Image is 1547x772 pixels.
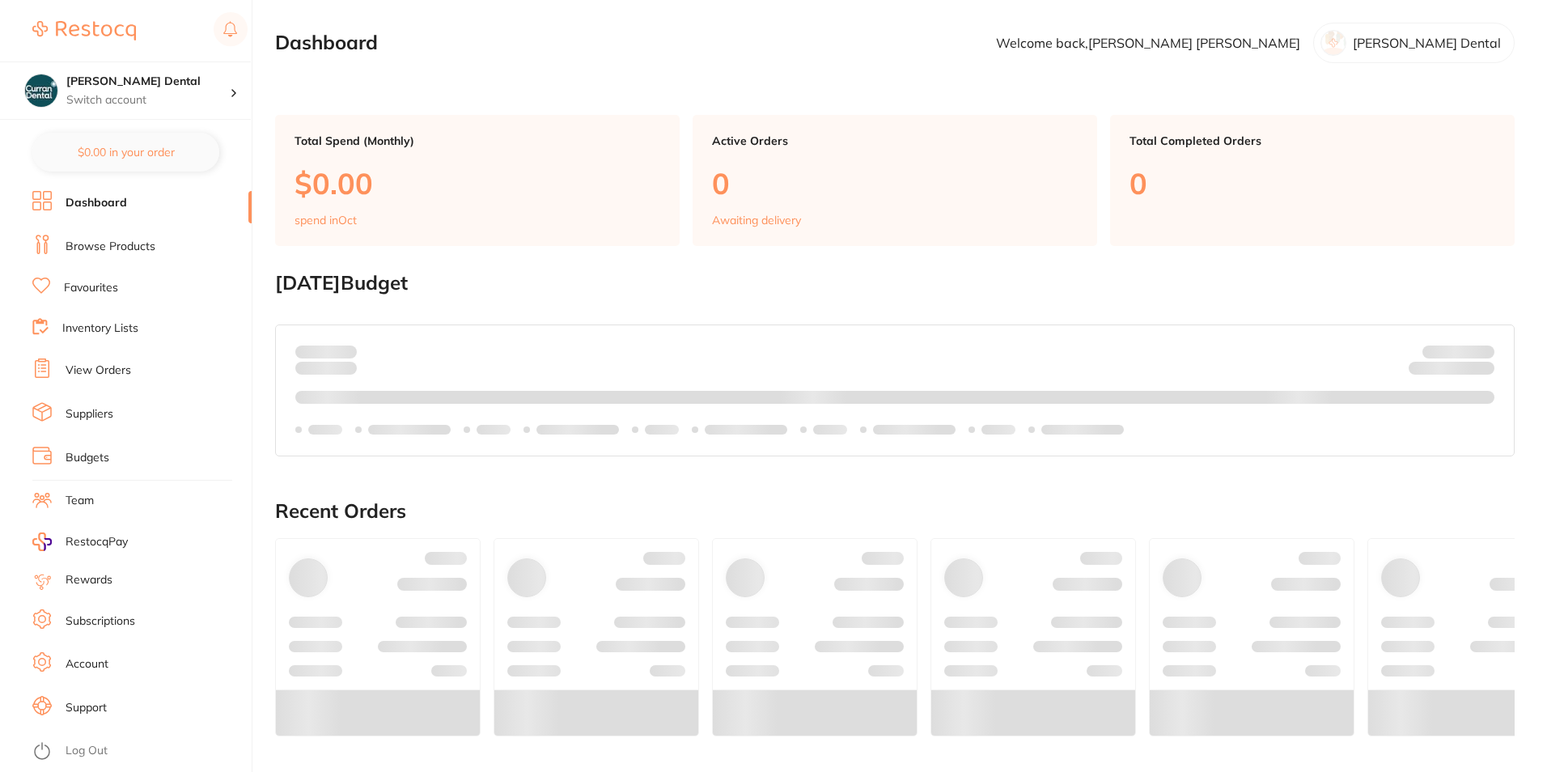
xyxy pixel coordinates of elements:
[64,280,118,296] a: Favourites
[66,363,131,379] a: View Orders
[66,74,230,90] h4: Curran Dental
[295,358,357,378] p: month
[275,32,378,54] h2: Dashboard
[981,423,1015,436] p: Labels
[328,344,357,358] strong: $0.00
[66,406,113,422] a: Suppliers
[66,493,94,509] a: Team
[368,423,451,436] p: Labels extended
[66,572,112,588] a: Rewards
[66,700,107,716] a: Support
[275,115,680,246] a: Total Spend (Monthly)$0.00spend inOct
[996,36,1300,50] p: Welcome back, [PERSON_NAME] [PERSON_NAME]
[813,423,847,436] p: Labels
[693,115,1097,246] a: Active Orders0Awaiting delivery
[712,167,1078,200] p: 0
[308,423,342,436] p: Labels
[66,534,128,550] span: RestocqPay
[32,133,219,172] button: $0.00 in your order
[1466,364,1494,379] strong: $0.00
[1353,36,1501,50] p: [PERSON_NAME] Dental
[1422,345,1494,358] p: Budget:
[536,423,619,436] p: Labels extended
[66,92,230,108] p: Switch account
[295,167,660,200] p: $0.00
[1409,358,1494,378] p: Remaining:
[712,134,1078,147] p: Active Orders
[295,214,357,227] p: spend in Oct
[25,74,57,107] img: Curran Dental
[1041,423,1124,436] p: Labels extended
[66,613,135,630] a: Subscriptions
[66,239,155,255] a: Browse Products
[66,656,108,672] a: Account
[1130,134,1495,147] p: Total Completed Orders
[1130,167,1495,200] p: 0
[66,450,109,466] a: Budgets
[295,345,357,358] p: Spent:
[1463,344,1494,358] strong: $NaN
[477,423,511,436] p: Labels
[66,195,127,211] a: Dashboard
[32,12,136,49] a: Restocq Logo
[873,423,956,436] p: Labels extended
[705,423,787,436] p: Labels extended
[32,532,128,551] a: RestocqPay
[645,423,679,436] p: Labels
[66,743,108,759] a: Log Out
[295,134,660,147] p: Total Spend (Monthly)
[275,500,1515,523] h2: Recent Orders
[1110,115,1515,246] a: Total Completed Orders0
[712,214,801,227] p: Awaiting delivery
[32,532,52,551] img: RestocqPay
[32,21,136,40] img: Restocq Logo
[62,320,138,337] a: Inventory Lists
[32,739,247,765] button: Log Out
[275,272,1515,295] h2: [DATE] Budget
